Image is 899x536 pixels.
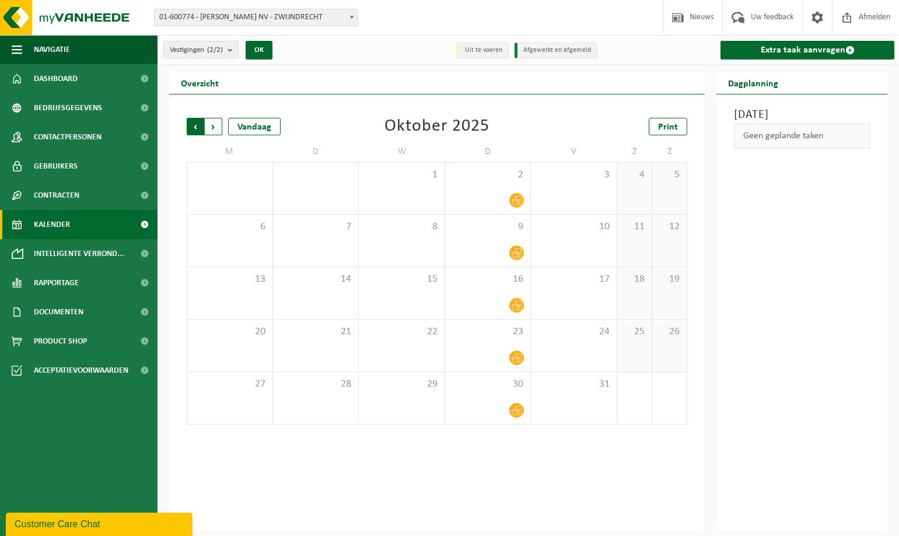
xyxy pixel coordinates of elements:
[34,181,79,210] span: Contracten
[273,141,359,162] td: D
[623,325,646,338] span: 25
[658,325,681,338] span: 26
[720,41,894,59] a: Extra taak aanvragen
[34,210,70,239] span: Kalender
[658,122,678,132] span: Print
[193,220,267,233] span: 6
[34,268,79,297] span: Rapportage
[34,64,78,93] span: Dashboard
[445,141,531,162] td: D
[34,122,102,152] span: Contactpersonen
[279,220,353,233] span: 7
[649,118,687,135] a: Print
[537,325,611,338] span: 24
[279,273,353,286] span: 14
[531,141,617,162] td: V
[34,327,87,356] span: Product Shop
[193,273,267,286] span: 13
[228,118,281,135] div: Vandaag
[537,378,611,391] span: 31
[279,378,353,391] span: 28
[193,325,267,338] span: 20
[34,152,78,181] span: Gebruikers
[623,169,646,181] span: 4
[652,141,687,162] td: Z
[34,93,102,122] span: Bedrijfsgegevens
[205,118,222,135] span: Volgende
[34,239,124,268] span: Intelligente verbond...
[658,169,681,181] span: 5
[207,46,223,54] count: (2/2)
[365,325,439,338] span: 22
[170,41,223,59] span: Vestigingen
[537,220,611,233] span: 10
[6,510,195,536] iframe: chat widget
[365,169,439,181] span: 1
[451,325,525,338] span: 23
[193,378,267,391] span: 27
[623,273,646,286] span: 18
[384,118,489,135] div: Oktober 2025
[187,118,204,135] span: Vorige
[617,141,652,162] td: Z
[34,356,128,385] span: Acceptatievoorwaarden
[365,378,439,391] span: 29
[169,71,230,94] h2: Overzicht
[451,273,525,286] span: 16
[658,273,681,286] span: 19
[451,220,525,233] span: 9
[246,41,272,59] button: OK
[716,71,790,94] h2: Dagplanning
[279,325,353,338] span: 21
[658,220,681,233] span: 12
[734,124,870,148] div: Geen geplande taken
[34,35,70,64] span: Navigatie
[34,297,83,327] span: Documenten
[365,220,439,233] span: 8
[365,273,439,286] span: 15
[515,43,597,58] li: Afgewerkt en afgemeld
[456,43,509,58] li: Uit te voeren
[537,169,611,181] span: 3
[163,41,239,58] button: Vestigingen(2/2)
[734,106,870,124] h3: [DATE]
[451,378,525,391] span: 30
[623,220,646,233] span: 11
[187,141,273,162] td: M
[154,9,358,26] span: 01-600774 - BILFINGER ROB NV - ZWIJNDRECHT
[155,9,358,26] span: 01-600774 - BILFINGER ROB NV - ZWIJNDRECHT
[537,273,611,286] span: 17
[359,141,445,162] td: W
[451,169,525,181] span: 2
